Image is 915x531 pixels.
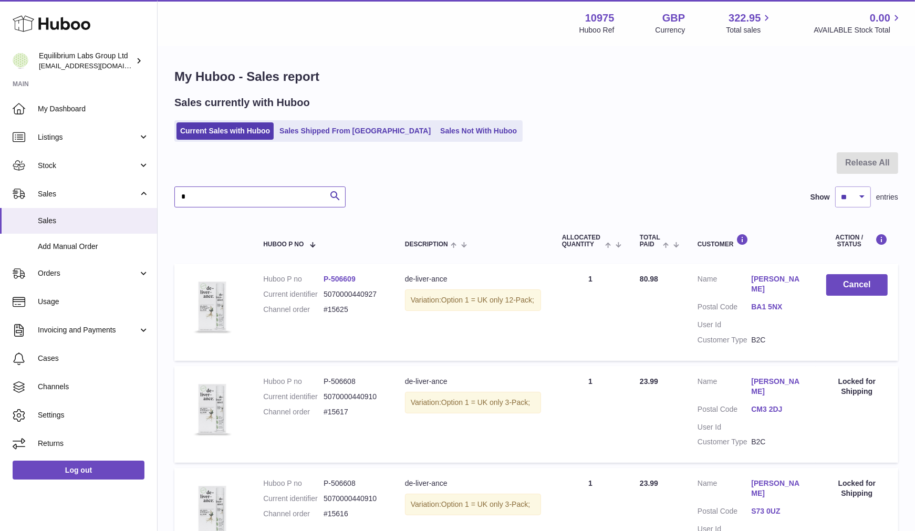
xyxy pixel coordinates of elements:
[698,335,751,345] dt: Customer Type
[263,274,324,284] dt: Huboo P no
[579,25,615,35] div: Huboo Ref
[640,479,658,487] span: 23.99
[405,289,541,311] div: Variation:
[324,494,384,504] dd: 5070000440910
[751,274,805,294] a: [PERSON_NAME]
[729,11,761,25] span: 322.95
[585,11,615,25] strong: 10975
[38,104,149,114] span: My Dashboard
[38,216,149,226] span: Sales
[174,96,310,110] h2: Sales currently with Huboo
[263,407,324,417] dt: Channel order
[263,392,324,402] dt: Current identifier
[726,11,773,35] a: 322.95 Total sales
[826,377,888,397] div: Locked for Shipping
[38,297,149,307] span: Usage
[38,268,138,278] span: Orders
[263,478,324,488] dt: Huboo P no
[751,377,805,397] a: [PERSON_NAME]
[38,242,149,252] span: Add Manual Order
[38,325,138,335] span: Invoicing and Payments
[263,241,304,248] span: Huboo P no
[640,377,658,386] span: 23.99
[751,478,805,498] a: [PERSON_NAME]
[324,392,384,402] dd: 5070000440910
[662,11,685,25] strong: GBP
[324,305,384,315] dd: #15625
[324,509,384,519] dd: #15616
[751,506,805,516] a: S73 0UZ
[13,53,28,69] img: huboo@equilibriumlabs.com
[751,404,805,414] a: CM3 2DJ
[405,241,448,248] span: Description
[870,11,890,25] span: 0.00
[441,398,530,407] span: Option 1 = UK only 3-Pack;
[39,51,133,71] div: Equilibrium Labs Group Ltd
[698,320,751,330] dt: User Id
[810,192,830,202] label: Show
[698,274,751,297] dt: Name
[826,234,888,248] div: Action / Status
[405,377,541,387] div: de-liver-ance
[38,382,149,392] span: Channels
[324,377,384,387] dd: P-506608
[13,461,144,480] a: Log out
[698,377,751,399] dt: Name
[698,478,751,501] dt: Name
[185,377,237,442] img: 3PackDeliverance_Front.jpg
[441,296,534,304] span: Option 1 = UK only 12-Pack;
[263,509,324,519] dt: Channel order
[814,11,902,35] a: 0.00 AVAILABLE Stock Total
[726,25,773,35] span: Total sales
[441,500,530,508] span: Option 1 = UK only 3-Pack;
[38,353,149,363] span: Cases
[562,234,602,248] span: ALLOCATED Quantity
[174,68,898,85] h1: My Huboo - Sales report
[39,61,154,70] span: [EMAIL_ADDRESS][DOMAIN_NAME]
[276,122,434,140] a: Sales Shipped From [GEOGRAPHIC_DATA]
[324,478,384,488] dd: P-506608
[751,437,805,447] dd: B2C
[38,410,149,420] span: Settings
[656,25,685,35] div: Currency
[640,234,660,248] span: Total paid
[436,122,521,140] a: Sales Not With Huboo
[751,335,805,345] dd: B2C
[698,506,751,519] dt: Postal Code
[552,366,629,463] td: 1
[38,132,138,142] span: Listings
[876,192,898,202] span: entries
[814,25,902,35] span: AVAILABLE Stock Total
[751,302,805,312] a: BA1 5NX
[405,494,541,515] div: Variation:
[698,302,751,315] dt: Postal Code
[176,122,274,140] a: Current Sales with Huboo
[826,478,888,498] div: Locked for Shipping
[698,422,751,432] dt: User Id
[38,189,138,199] span: Sales
[826,274,888,296] button: Cancel
[405,274,541,284] div: de-liver-ance
[324,407,384,417] dd: #15617
[698,234,805,248] div: Customer
[263,377,324,387] dt: Huboo P no
[263,289,324,299] dt: Current identifier
[405,392,541,413] div: Variation:
[698,437,751,447] dt: Customer Type
[640,275,658,283] span: 80.98
[552,264,629,360] td: 1
[263,305,324,315] dt: Channel order
[38,439,149,449] span: Returns
[698,404,751,417] dt: Postal Code
[263,494,324,504] dt: Current identifier
[185,274,237,339] img: 3PackDeliverance_Front.jpg
[38,161,138,171] span: Stock
[405,478,541,488] div: de-liver-ance
[324,289,384,299] dd: 5070000440927
[324,275,356,283] a: P-506609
